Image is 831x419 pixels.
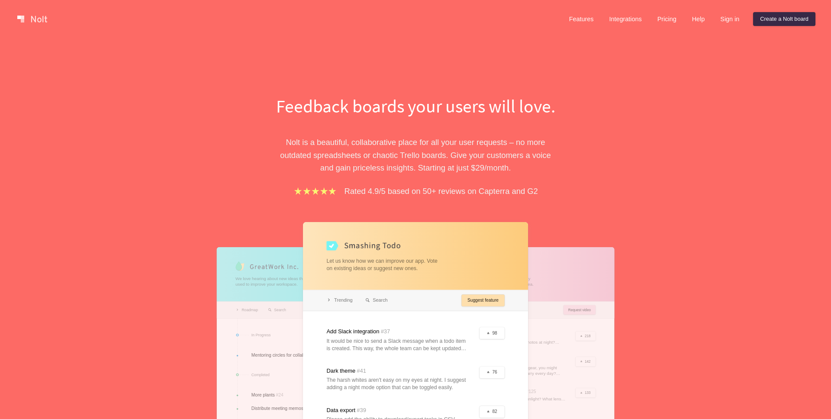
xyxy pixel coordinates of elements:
[562,12,601,26] a: Features
[293,186,337,196] img: stars.b067e34983.png
[266,93,565,119] h1: Feedback boards your users will love.
[602,12,648,26] a: Integrations
[266,136,565,174] p: Nolt is a beautiful, collaborative place for all your user requests – no more outdated spreadshee...
[651,12,683,26] a: Pricing
[345,185,538,197] p: Rated 4.9/5 based on 50+ reviews on Capterra and G2
[685,12,712,26] a: Help
[713,12,746,26] a: Sign in
[753,12,815,26] a: Create a Nolt board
